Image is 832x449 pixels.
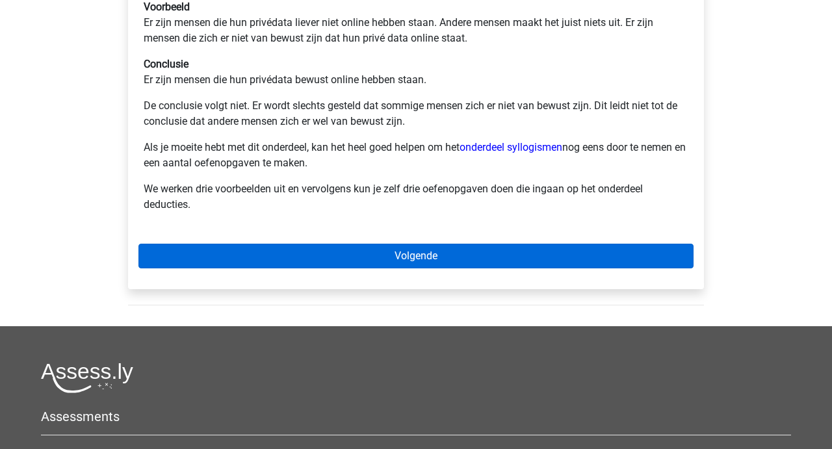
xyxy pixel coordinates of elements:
p: We werken drie voorbeelden uit en vervolgens kun je zelf drie oefenopgaven doen die ingaan op het... [144,181,688,212]
p: Als je moeite hebt met dit onderdeel, kan het heel goed helpen om het nog eens door te nemen en e... [144,140,688,171]
p: De conclusie volgt niet. Er wordt slechts gesteld dat sommige mensen zich er niet van bewust zijn... [144,98,688,129]
b: Conclusie [144,58,188,70]
a: onderdeel syllogismen [460,141,562,153]
p: Er zijn mensen die hun privédata bewust online hebben staan. [144,57,688,88]
img: Assessly logo [41,363,133,393]
b: Voorbeeld [144,1,190,13]
h5: Assessments [41,409,791,424]
a: Volgende [138,244,694,268]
